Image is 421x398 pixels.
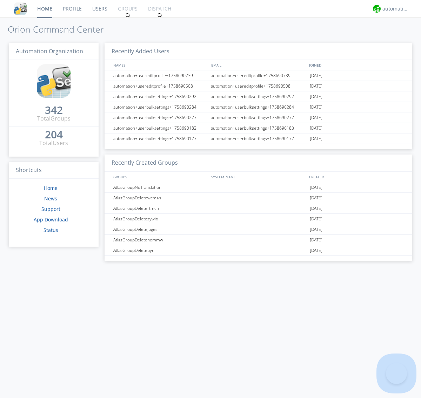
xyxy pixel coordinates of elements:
[112,123,209,133] div: automation+userbulksettings+1758690183
[44,185,58,191] a: Home
[39,139,68,147] div: Total Users
[209,91,308,102] div: automation+userbulksettings+1758690292
[310,112,322,123] span: [DATE]
[310,193,322,203] span: [DATE]
[9,162,99,179] h3: Shortcuts
[310,245,322,256] span: [DATE]
[310,224,322,235] span: [DATE]
[157,13,162,18] img: spin.svg
[44,227,58,233] a: Status
[112,102,209,112] div: automation+userbulksettings+1758690284
[310,235,322,245] span: [DATE]
[209,70,308,81] div: automation+usereditprofile+1758690739
[45,107,63,115] a: 342
[386,363,407,384] iframe: Toggle Customer Support
[112,245,209,255] div: AtlasGroupDeletepynir
[112,81,209,91] div: automation+usereditprofile+1758690508
[45,131,63,139] a: 204
[310,91,322,102] span: [DATE]
[112,172,208,182] div: GROUPS
[41,206,60,212] a: Support
[105,224,412,235] a: AtlasGroupDeletejbges[DATE]
[112,193,209,203] div: AtlasGroupDeletewcmah
[45,131,63,138] div: 204
[105,235,412,245] a: AtlasGroupDeletenemmw[DATE]
[209,123,308,133] div: automation+userbulksettings+1758690183
[112,91,209,102] div: automation+userbulksettings+1758690292
[307,172,406,182] div: CREATED
[209,60,307,70] div: EMAIL
[105,70,412,81] a: automation+usereditprofile+1758690739automation+usereditprofile+1758690739[DATE]
[112,70,209,81] div: automation+usereditprofile+1758690739
[105,43,412,60] h3: Recently Added Users
[16,47,83,55] span: Automation Organization
[310,133,322,144] span: [DATE]
[112,224,209,234] div: AtlasGroupDeletejbges
[310,214,322,224] span: [DATE]
[373,5,381,13] img: d2d01cd9b4174d08988066c6d424eccd
[125,13,130,18] img: spin.svg
[310,123,322,133] span: [DATE]
[44,195,57,202] a: News
[37,64,71,98] img: cddb5a64eb264b2086981ab96f4c1ba7
[209,112,308,123] div: automation+userbulksettings+1758690277
[310,70,322,81] span: [DATE]
[209,81,308,91] div: automation+usereditprofile+1758690508
[310,182,322,193] span: [DATE]
[37,115,71,123] div: Total Groups
[112,133,209,144] div: automation+userbulksettings+1758690177
[209,172,307,182] div: SYSTEM_NAME
[112,235,209,245] div: AtlasGroupDeletenemmw
[45,107,63,114] div: 342
[105,182,412,193] a: AtlasGroupNoTranslation[DATE]
[112,112,209,123] div: automation+userbulksettings+1758690277
[209,133,308,144] div: automation+userbulksettings+1758690177
[310,102,322,112] span: [DATE]
[112,60,208,70] div: NAMES
[105,133,412,144] a: automation+userbulksettings+1758690177automation+userbulksettings+1758690177[DATE]
[105,245,412,256] a: AtlasGroupDeletepynir[DATE]
[105,203,412,214] a: AtlasGroupDeletertmcn[DATE]
[310,81,322,91] span: [DATE]
[105,193,412,203] a: AtlasGroupDeletewcmah[DATE]
[34,216,68,223] a: App Download
[112,182,209,192] div: AtlasGroupNoTranslation
[112,203,209,213] div: AtlasGroupDeletertmcn
[112,214,209,224] div: AtlasGroupDeletezywio
[105,214,412,224] a: AtlasGroupDeletezywio[DATE]
[105,155,412,172] h3: Recently Created Groups
[307,60,406,70] div: JOINED
[105,123,412,133] a: automation+userbulksettings+1758690183automation+userbulksettings+1758690183[DATE]
[310,203,322,214] span: [DATE]
[105,112,412,123] a: automation+userbulksettings+1758690277automation+userbulksettings+1758690277[DATE]
[105,91,412,102] a: automation+userbulksettings+1758690292automation+userbulksettings+1758690292[DATE]
[382,5,409,12] div: automation+atlas
[105,102,412,112] a: automation+userbulksettings+1758690284automation+userbulksettings+1758690284[DATE]
[105,81,412,91] a: automation+usereditprofile+1758690508automation+usereditprofile+1758690508[DATE]
[14,2,27,15] img: cddb5a64eb264b2086981ab96f4c1ba7
[209,102,308,112] div: automation+userbulksettings+1758690284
